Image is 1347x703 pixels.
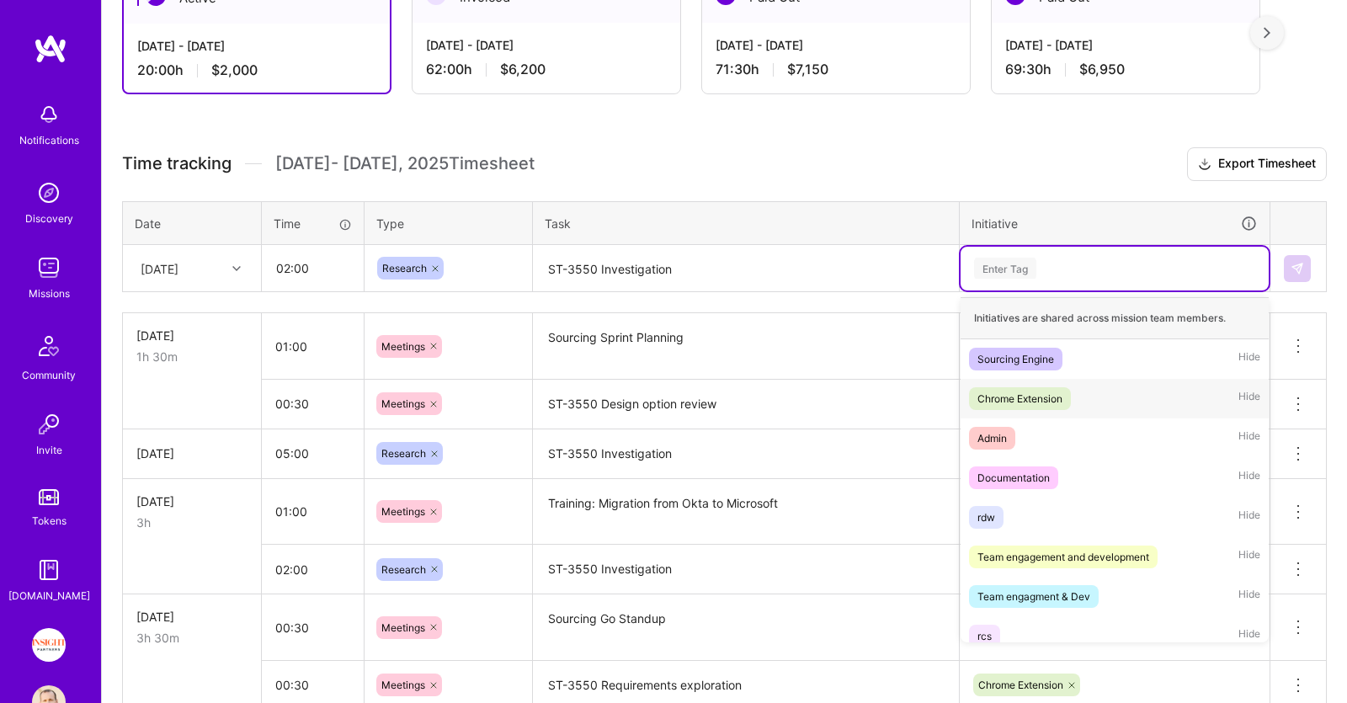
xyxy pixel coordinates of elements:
[426,61,667,78] div: 62:00 h
[122,153,232,174] span: Time tracking
[381,621,425,634] span: Meetings
[136,608,248,626] div: [DATE]
[382,262,427,274] span: Research
[8,587,90,604] div: [DOMAIN_NAME]
[123,201,262,245] th: Date
[535,381,957,428] textarea: ST-3550 Design option review
[32,553,66,587] img: guide book
[1238,506,1260,529] span: Hide
[535,431,957,478] textarea: ST-3550 Investigation
[262,547,364,592] input: HH:MM
[716,61,956,78] div: 71:30 h
[1198,156,1211,173] i: icon Download
[25,210,73,227] div: Discovery
[136,445,248,462] div: [DATE]
[1238,466,1260,489] span: Hide
[533,201,960,245] th: Task
[977,548,1149,566] div: Team engagement and development
[136,514,248,531] div: 3h
[977,588,1090,605] div: Team engagment & Dev
[32,407,66,441] img: Invite
[136,629,248,647] div: 3h 30m
[381,505,425,518] span: Meetings
[263,246,363,290] input: HH:MM
[211,61,258,79] span: $2,000
[1238,427,1260,450] span: Hide
[381,679,425,691] span: Meetings
[232,264,241,273] i: icon Chevron
[19,131,79,149] div: Notifications
[28,628,70,662] a: Insight Partners: Data & AI - Sourcing
[22,366,76,384] div: Community
[136,493,248,510] div: [DATE]
[1187,147,1327,181] button: Export Timesheet
[381,340,425,353] span: Meetings
[972,214,1258,233] div: Initiative
[1079,61,1125,78] span: $6,950
[36,441,62,459] div: Invite
[365,201,533,245] th: Type
[381,397,425,410] span: Meetings
[136,348,248,365] div: 1h 30m
[1238,348,1260,370] span: Hide
[535,546,957,593] textarea: ST-3550 Investigation
[262,605,364,650] input: HH:MM
[1005,36,1246,54] div: [DATE] - [DATE]
[1238,585,1260,608] span: Hide
[1005,61,1246,78] div: 69:30 h
[978,679,1063,691] span: Chrome Extension
[426,36,667,54] div: [DATE] - [DATE]
[977,390,1062,407] div: Chrome Extension
[381,447,426,460] span: Research
[535,481,957,544] textarea: Training: Migration from Okta to Microsoft
[29,285,70,302] div: Missions
[136,327,248,344] div: [DATE]
[262,489,364,534] input: HH:MM
[141,259,178,277] div: [DATE]
[32,628,66,662] img: Insight Partners: Data & AI - Sourcing
[275,153,535,174] span: [DATE] - [DATE] , 2025 Timesheet
[1238,387,1260,410] span: Hide
[262,324,364,369] input: HH:MM
[274,215,352,232] div: Time
[961,297,1269,339] div: Initiatives are shared across mission team members.
[29,326,69,366] img: Community
[535,315,957,378] textarea: Sourcing Sprint Planning
[262,431,364,476] input: HH:MM
[500,61,546,78] span: $6,200
[39,489,59,505] img: tokens
[1291,262,1304,275] img: Submit
[34,34,67,64] img: logo
[137,61,376,79] div: 20:00 h
[32,176,66,210] img: discovery
[32,98,66,131] img: bell
[1264,27,1270,39] img: right
[32,251,66,285] img: teamwork
[262,381,364,426] input: HH:MM
[977,350,1054,368] div: Sourcing Engine
[716,36,956,54] div: [DATE] - [DATE]
[787,61,828,78] span: $7,150
[32,512,67,530] div: Tokens
[1238,625,1260,647] span: Hide
[535,596,957,659] textarea: Sourcing Go Standup
[977,509,995,526] div: rdw
[977,627,992,645] div: rcs
[974,255,1036,281] div: Enter Tag
[1238,546,1260,568] span: Hide
[137,37,376,55] div: [DATE] - [DATE]
[977,429,1007,447] div: Admin
[977,469,1050,487] div: Documentation
[535,247,957,291] textarea: ST-3550 Investigation
[381,563,426,576] span: Research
